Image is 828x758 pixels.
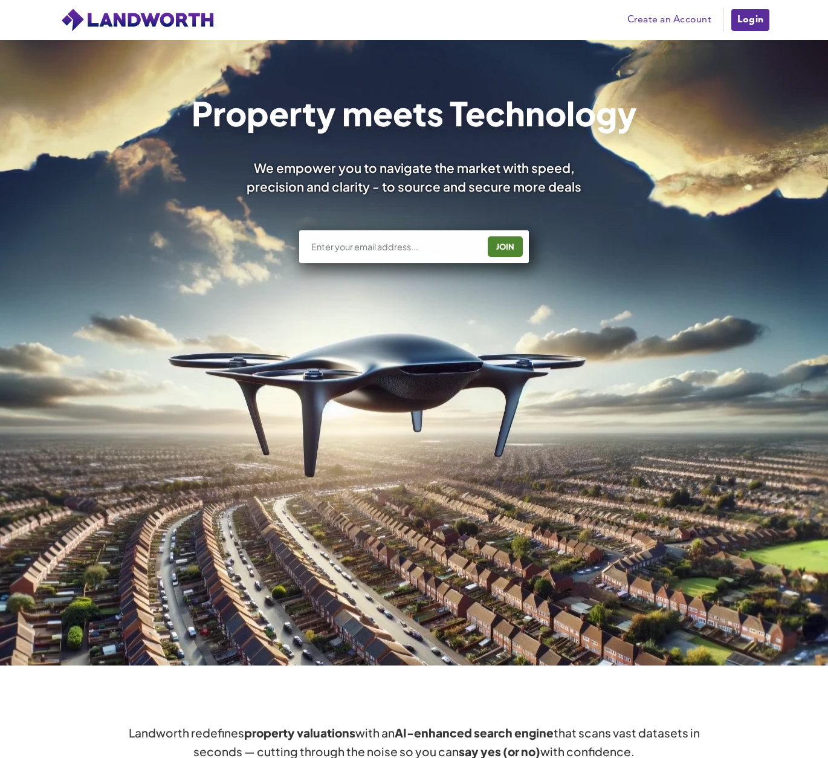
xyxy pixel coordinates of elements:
strong: AI-enhanced search engine [395,725,554,740]
input: Enter your email address... [310,241,479,253]
a: Create an Account [621,11,717,29]
h1: Property meets Technology [192,97,637,129]
button: JOIN [488,236,523,257]
a: Login [730,8,771,32]
strong: property valuations [244,725,355,740]
div: We empower you to navigate the market with speed, precision and clarity - to source and secure mo... [230,158,598,196]
div: JOIN [491,237,519,256]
